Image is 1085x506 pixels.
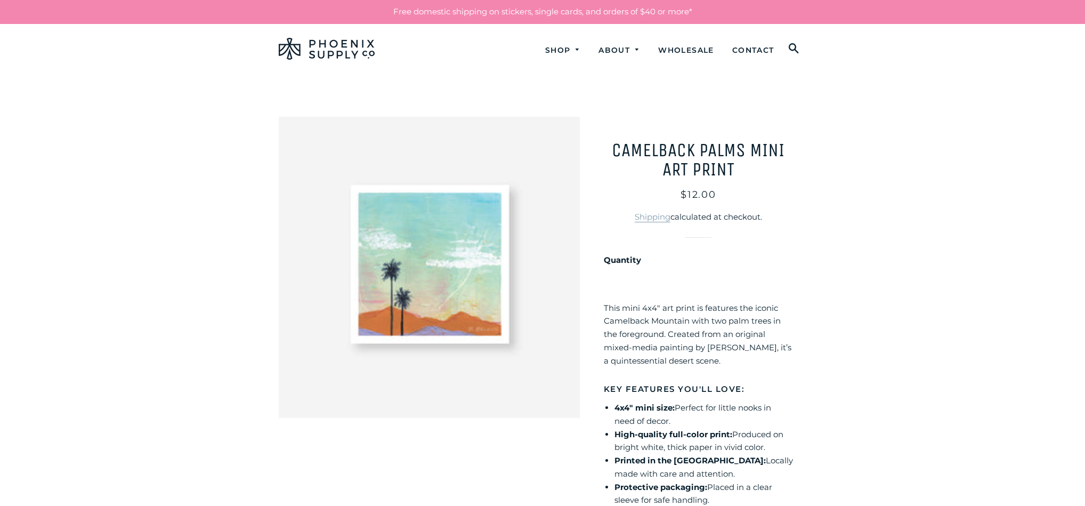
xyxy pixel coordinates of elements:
li: Perfect for little nooks in need of decor. [614,401,793,428]
a: Wholesale [650,36,722,65]
a: Contact [724,36,782,65]
li: Locally made with care and attention. [614,454,793,481]
div: calculated at checkout. [604,211,793,224]
p: This mini 4x4" art print is features the iconic Camelback Mountain with two palm trees in the for... [604,302,793,368]
label: Quantity [604,254,788,267]
img: Phoenix Supply Co. [279,38,375,60]
a: About [590,36,648,65]
strong: Printed in the [GEOGRAPHIC_DATA]: [614,455,766,465]
li: Produced on bright white, thick paper in vivid color. [614,428,793,455]
h1: Camelback Palms Mini Art Print [604,141,793,179]
strong: Protective packaging: [614,482,707,492]
h5: Key Features You'll Love: [604,383,793,395]
strong: High-quality full-color print: [614,429,732,439]
span: $12.00 [681,189,716,200]
a: Shop [537,36,589,65]
a: Shipping [635,212,670,222]
img: Camelback Palms Mini Art Print [279,117,580,418]
strong: 4x4″ mini size: [614,403,675,413]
